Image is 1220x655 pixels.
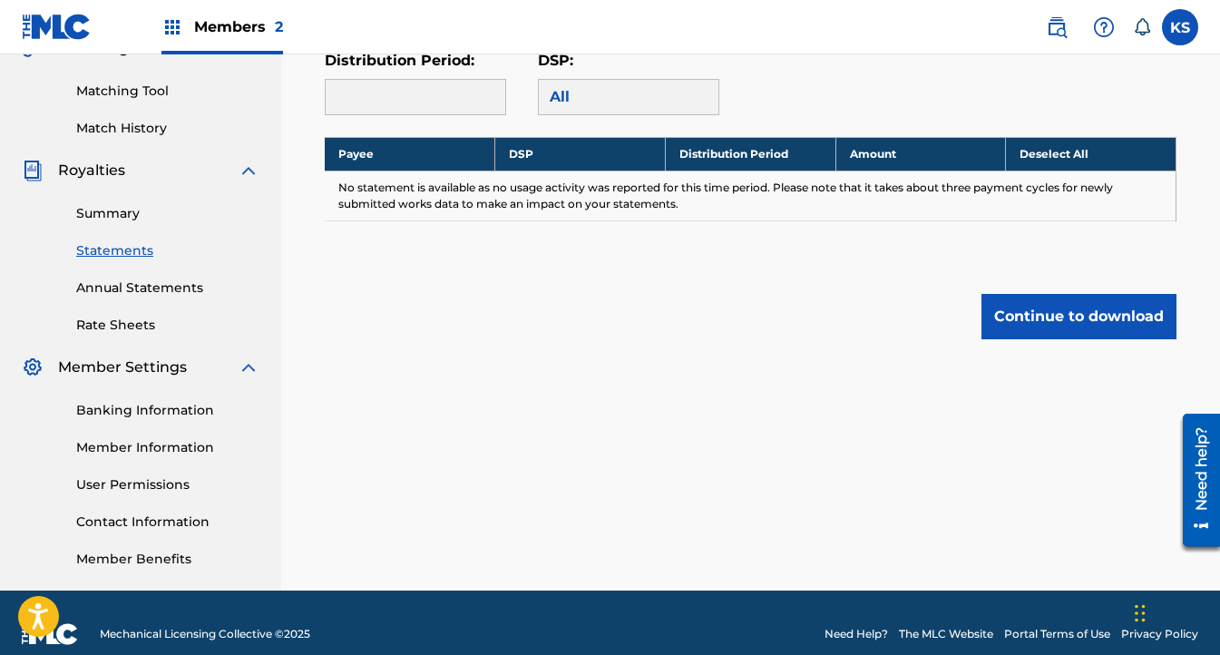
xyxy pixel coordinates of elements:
a: Statements [76,241,259,260]
th: Deselect All [1006,137,1176,171]
span: Member Settings [58,357,187,378]
a: Need Help? [825,626,888,642]
span: Royalties [58,160,125,181]
a: Privacy Policy [1121,626,1198,642]
label: Distribution Period: [325,52,474,69]
img: Member Settings [22,357,44,378]
td: No statement is available as no usage activity was reported for this time period. Please note tha... [325,171,1176,220]
a: Matching Tool [76,82,259,101]
img: Top Rightsholders [161,16,183,38]
span: 2 [275,18,283,35]
img: expand [238,160,259,181]
a: Annual Statements [76,279,259,298]
a: Member Benefits [76,550,259,569]
img: help [1093,16,1115,38]
span: Mechanical Licensing Collective © 2025 [100,626,310,642]
th: Distribution Period [665,137,835,171]
div: User Menu [1162,9,1198,45]
img: MLC Logo [22,14,92,40]
th: Amount [835,137,1006,171]
iframe: Chat Widget [1129,568,1220,655]
a: Public Search [1039,9,1075,45]
a: Match History [76,119,259,138]
th: Payee [325,137,495,171]
div: Drag [1135,586,1146,640]
iframe: Resource Center [1169,406,1220,552]
img: Royalties [22,160,44,181]
div: Notifications [1133,18,1151,36]
a: Summary [76,204,259,223]
a: User Permissions [76,475,259,494]
a: Rate Sheets [76,316,259,335]
label: DSP: [538,52,573,69]
div: Help [1086,9,1122,45]
img: expand [238,357,259,378]
a: Portal Terms of Use [1004,626,1110,642]
a: Member Information [76,438,259,457]
th: DSP [495,137,666,171]
button: Continue to download [981,294,1176,339]
img: search [1046,16,1068,38]
span: Members [194,16,283,37]
a: The MLC Website [899,626,993,642]
a: Contact Information [76,513,259,532]
a: Banking Information [76,401,259,420]
img: logo [22,623,78,645]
